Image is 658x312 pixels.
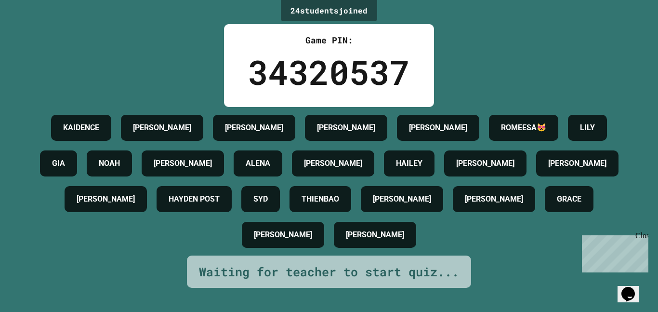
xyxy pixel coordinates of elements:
h4: [PERSON_NAME] [373,193,431,205]
h4: [PERSON_NAME] [254,229,312,241]
div: Waiting for teacher to start quiz... [199,263,459,281]
h4: KAIDENCE [63,122,99,134]
div: Chat with us now!Close [4,4,66,61]
h4: GRACE [557,193,581,205]
h4: [PERSON_NAME] [304,158,362,169]
h4: GIA [52,158,65,169]
h4: [PERSON_NAME] [133,122,191,134]
h4: [PERSON_NAME] [225,122,283,134]
h4: LILY [580,122,595,134]
h4: SYD [253,193,268,205]
h4: [PERSON_NAME] [465,193,523,205]
h4: ROMEESA😻 [501,122,546,134]
h4: [PERSON_NAME] [317,122,375,134]
div: 34320537 [248,47,410,97]
h4: HAILEY [396,158,422,169]
div: Game PIN: [248,34,410,47]
iframe: chat widget [618,273,648,302]
h4: [PERSON_NAME] [346,229,404,241]
h4: HAYDEN POST [169,193,220,205]
h4: [PERSON_NAME] [409,122,467,134]
h4: THIENBAO [302,193,339,205]
h4: [PERSON_NAME] [456,158,514,169]
h4: [PERSON_NAME] [154,158,212,169]
h4: NOAH [99,158,120,169]
h4: ALENA [246,158,270,169]
h4: [PERSON_NAME] [548,158,606,169]
iframe: chat widget [578,231,648,272]
h4: [PERSON_NAME] [77,193,135,205]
